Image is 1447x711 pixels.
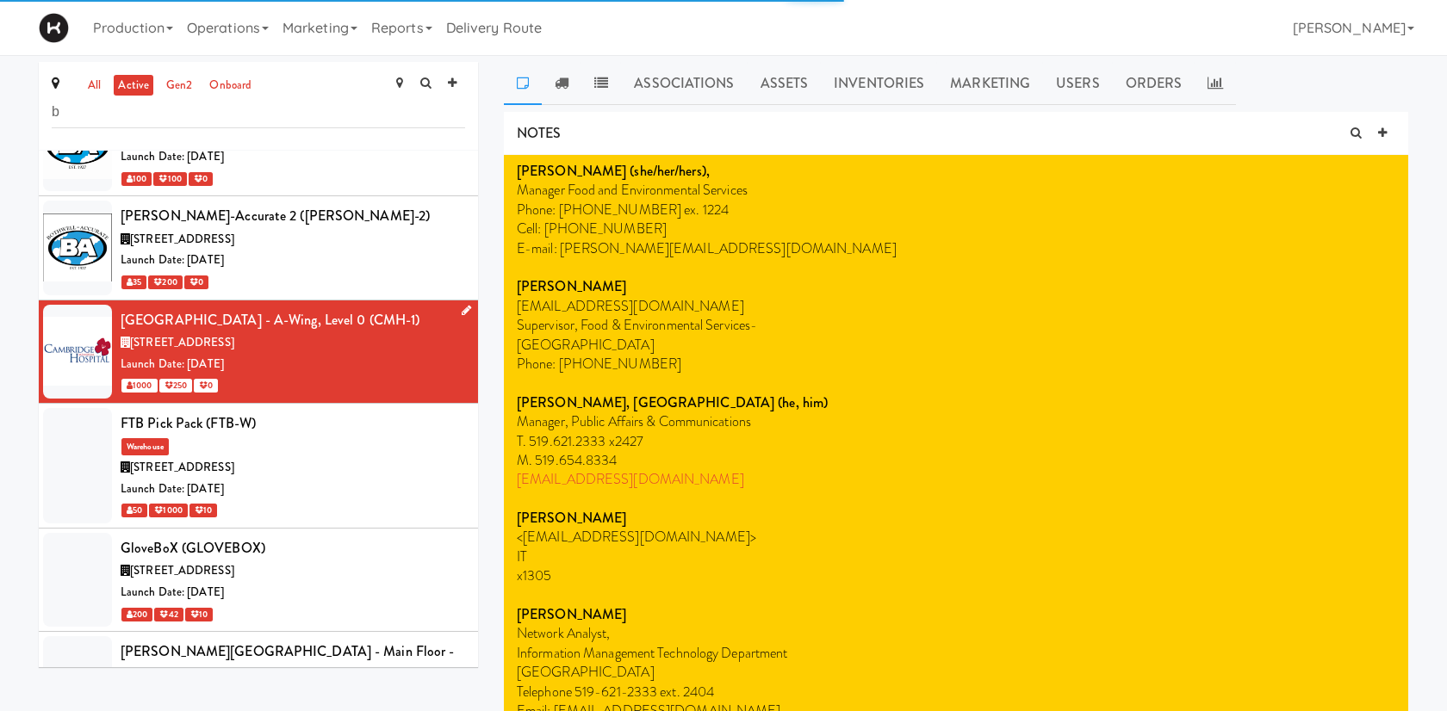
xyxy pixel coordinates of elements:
[39,404,478,529] li: FTB Pick Pack (FTB-W)Warehouse[STREET_ADDRESS]Launch Date: [DATE] 50 1000 10
[517,161,710,181] strong: [PERSON_NAME] (she/her/hers),
[121,582,465,603] div: Launch Date: [DATE]
[39,529,478,632] li: GloveBoX (GLOVEBOX)[STREET_ADDRESS]Launch Date: [DATE] 200 42 10
[121,146,465,168] div: Launch Date: [DATE]
[121,203,465,229] div: [PERSON_NAME]-Accurate 2 ([PERSON_NAME]-2)
[121,275,146,289] span: 35
[130,231,234,247] span: [STREET_ADDRESS]
[517,644,1395,663] p: Information Management Technology Department
[517,315,757,335] span: Supervisor, Food & Environmental Services-
[185,608,213,621] span: 10
[517,354,681,374] span: Phone: [PHONE_NUMBER]
[130,459,234,475] span: [STREET_ADDRESS]
[121,354,465,375] div: Launch Date: [DATE]
[189,172,213,186] span: 0
[121,535,465,561] div: GloveBoX (GLOVEBOX)
[149,504,188,517] span: 1000
[517,683,1395,702] p: Telephone 519-621-2333 ext. 2404
[517,412,1395,431] p: Manager, Public Affairs & Communications
[517,201,1395,219] p: Phone: [PHONE_NUMBER] ex. 1224
[121,411,465,436] div: FTB Pick Pack (FTB-W)
[517,451,1395,470] p: M. 519.654.8334
[130,562,234,578] span: [STREET_ADDRESS]
[159,379,192,393] span: 250
[517,123,562,143] span: NOTES
[121,504,147,517] span: 50
[52,96,465,128] input: Search site
[121,608,152,621] span: 200
[39,13,69,43] img: Micromart
[1043,62,1113,105] a: Users
[517,527,756,547] span: <[EMAIL_ADDRESS][DOMAIN_NAME]>
[517,239,1395,258] p: E-mail: [PERSON_NAME][EMAIL_ADDRESS][DOMAIN_NAME]
[184,275,208,289] span: 0
[1113,62,1195,105] a: Orders
[517,469,744,489] a: [EMAIL_ADDRESS][DOMAIN_NAME]
[517,508,626,528] strong: [PERSON_NAME]
[937,62,1043,105] a: Marketing
[162,75,196,96] a: gen2
[121,307,465,333] div: [GEOGRAPHIC_DATA] - A-Wing, Level 0 (CMH-1)
[39,196,478,300] li: [PERSON_NAME]-Accurate 2 ([PERSON_NAME]-2)[STREET_ADDRESS]Launch Date: [DATE] 35 200 0
[121,639,465,689] div: [PERSON_NAME][GEOGRAPHIC_DATA] - Main Floor - [GEOGRAPHIC_DATA] (MCMASTER-2)
[517,219,1395,238] p: Cell: [PHONE_NUMBER]
[517,393,828,412] strong: [PERSON_NAME], [GEOGRAPHIC_DATA] (he, him)
[121,250,465,271] div: Launch Date: [DATE]
[154,608,183,621] span: 42
[621,62,747,105] a: Associations
[517,335,655,355] span: [GEOGRAPHIC_DATA]
[517,547,1395,566] p: IT
[130,334,234,350] span: [STREET_ADDRESS]
[194,379,218,393] span: 0
[84,75,105,96] a: all
[121,172,152,186] span: 100
[517,432,1395,451] p: T. 519.621.2333 x2427
[148,275,182,289] span: 200
[517,624,1395,643] p: Network Analyst,
[517,181,1395,200] p: Manager Food and Environmental Services
[39,300,478,404] li: [GEOGRAPHIC_DATA] - A-Wing, Level 0 (CMH-1)[STREET_ADDRESS]Launch Date: [DATE] 1000 250 0
[121,438,169,455] span: Warehouse
[517,296,744,316] span: [EMAIL_ADDRESS][DOMAIN_NAME]
[153,172,186,186] span: 100
[748,62,822,105] a: Assets
[517,566,552,585] span: x1305
[821,62,937,105] a: Inventories
[121,379,158,393] span: 1000
[517,276,626,296] strong: [PERSON_NAME]
[205,75,256,96] a: onboard
[114,75,153,96] a: active
[517,604,626,624] strong: [PERSON_NAME]
[517,663,1395,682] p: [GEOGRAPHIC_DATA]
[189,504,217,517] span: 10
[121,479,465,500] div: Launch Date: [DATE]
